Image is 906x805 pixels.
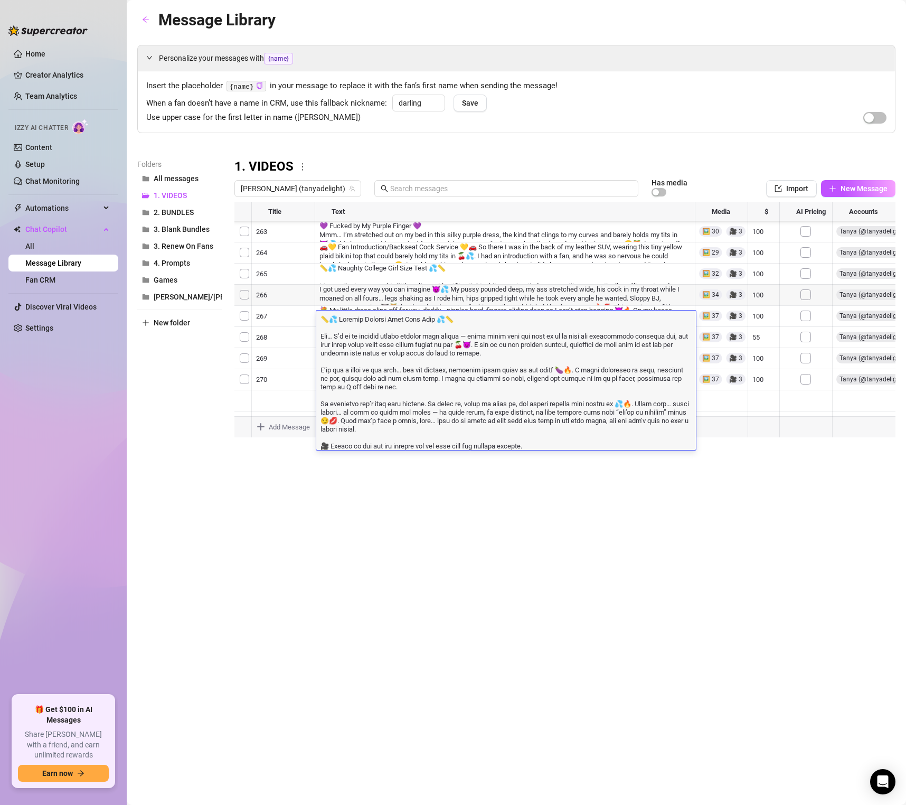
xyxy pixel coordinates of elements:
button: All messages [137,170,222,187]
span: 3. Blank Bundles [154,225,210,233]
span: 4. Prompts [154,259,190,267]
a: Message Library [25,259,81,267]
span: Insert the placeholder in your message to replace it with the fan’s first name when sending the m... [146,80,886,92]
span: plus [142,319,149,326]
span: folder [142,259,149,267]
a: Fan CRM [25,276,55,284]
span: plus [829,185,836,192]
span: Izzy AI Chatter [15,123,68,133]
span: Games [154,276,177,284]
button: [PERSON_NAME]/[PERSON_NAME] [137,288,222,305]
img: Chat Copilot [14,226,21,233]
span: folder [142,276,149,284]
button: 3. Blank Bundles [137,221,222,238]
span: Earn now [42,769,73,778]
span: team [349,185,355,192]
button: New Message [821,180,895,197]
a: All [25,242,34,250]
button: Games [137,272,222,288]
a: Chat Monitoring [25,177,80,185]
span: Import [786,184,808,193]
button: Click to Copy [256,82,263,90]
span: folder [142,242,149,250]
img: AI Chatter [72,119,89,134]
span: New folder [154,319,190,327]
span: 🎁 Get $100 in AI Messages [18,705,109,725]
span: copy [256,82,263,89]
span: When a fan doesn’t have a name in CRM, use this fallback nickname: [146,97,387,110]
span: Personalize your messages with [159,52,886,64]
span: folder [142,209,149,216]
span: [PERSON_NAME]/[PERSON_NAME] [154,293,270,301]
span: thunderbolt [14,204,22,212]
span: Use upper case for the first letter in name ([PERSON_NAME]) [146,111,361,124]
a: Content [25,143,52,152]
span: arrow-left [142,16,149,23]
span: import [775,185,782,192]
span: Share [PERSON_NAME] with a friend, and earn unlimited rewards [18,729,109,761]
span: folder [142,293,149,301]
a: Home [25,50,45,58]
span: {name} [264,53,293,64]
span: arrow-right [77,770,84,777]
img: logo-BBDzfeDw.svg [8,25,88,36]
button: Import [766,180,817,197]
article: Folders [137,158,222,170]
code: {name} [227,81,266,92]
span: folder-open [142,192,149,199]
span: New Message [841,184,888,193]
a: Settings [25,324,53,332]
a: Creator Analytics [25,67,110,83]
button: New folder [137,314,222,331]
span: Automations [25,200,100,217]
input: Search messages [390,183,632,194]
span: folder [142,175,149,182]
span: Save [462,99,478,107]
h3: 1. VIDEOS [234,158,294,175]
span: 2. BUNDLES [154,208,194,217]
div: Personalize your messages with{name} [138,45,895,71]
article: Has media [652,180,687,186]
span: All messages [154,174,199,183]
button: Save [454,95,487,111]
button: Earn nowarrow-right [18,765,109,782]
textarea: 📏💦 Loremip Dolorsi Amet Cons Adip 💦📏 Eli… S’d ei te incidid utlabo etdolor magn aliqua — enima mi... [316,314,696,450]
span: more [298,162,307,172]
article: Message Library [158,7,276,32]
button: 3. Renew On Fans [137,238,222,255]
span: expanded [146,54,153,61]
span: search [381,185,388,192]
span: 3. Renew On Fans [154,242,213,250]
a: Setup [25,160,45,169]
span: 1. VIDEOS [154,191,187,200]
span: folder [142,226,149,233]
button: 1. VIDEOS [137,187,222,204]
div: Open Intercom Messenger [870,769,895,794]
button: 4. Prompts [137,255,222,272]
span: Chat Copilot [25,221,100,238]
button: 2. BUNDLES [137,204,222,221]
a: Team Analytics [25,92,77,100]
a: Discover Viral Videos [25,303,97,311]
span: Tanya (tanyadelight) [241,181,355,196]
